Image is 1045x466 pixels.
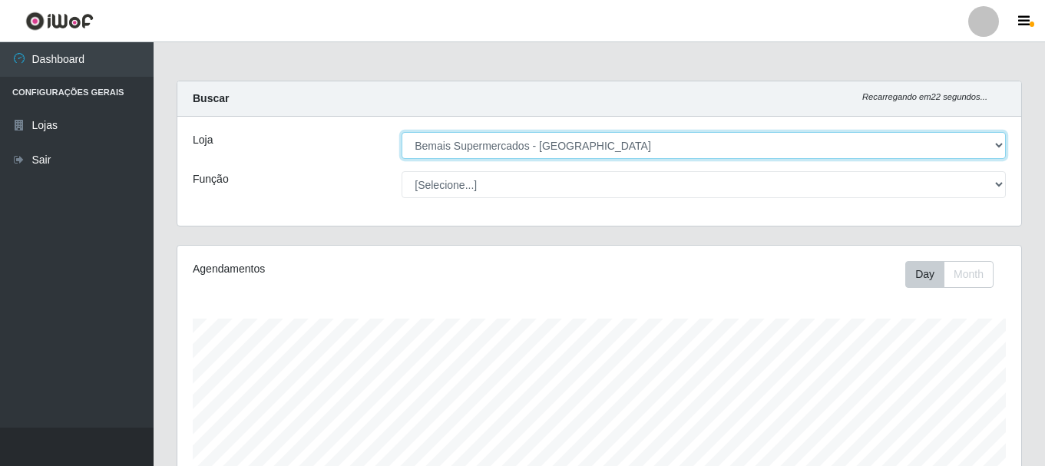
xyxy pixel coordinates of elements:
label: Loja [193,132,213,148]
img: CoreUI Logo [25,12,94,31]
div: Agendamentos [193,261,518,277]
div: Toolbar with button groups [905,261,1006,288]
strong: Buscar [193,92,229,104]
div: First group [905,261,994,288]
i: Recarregando em 22 segundos... [862,92,987,101]
button: Month [944,261,994,288]
label: Função [193,171,229,187]
button: Day [905,261,944,288]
